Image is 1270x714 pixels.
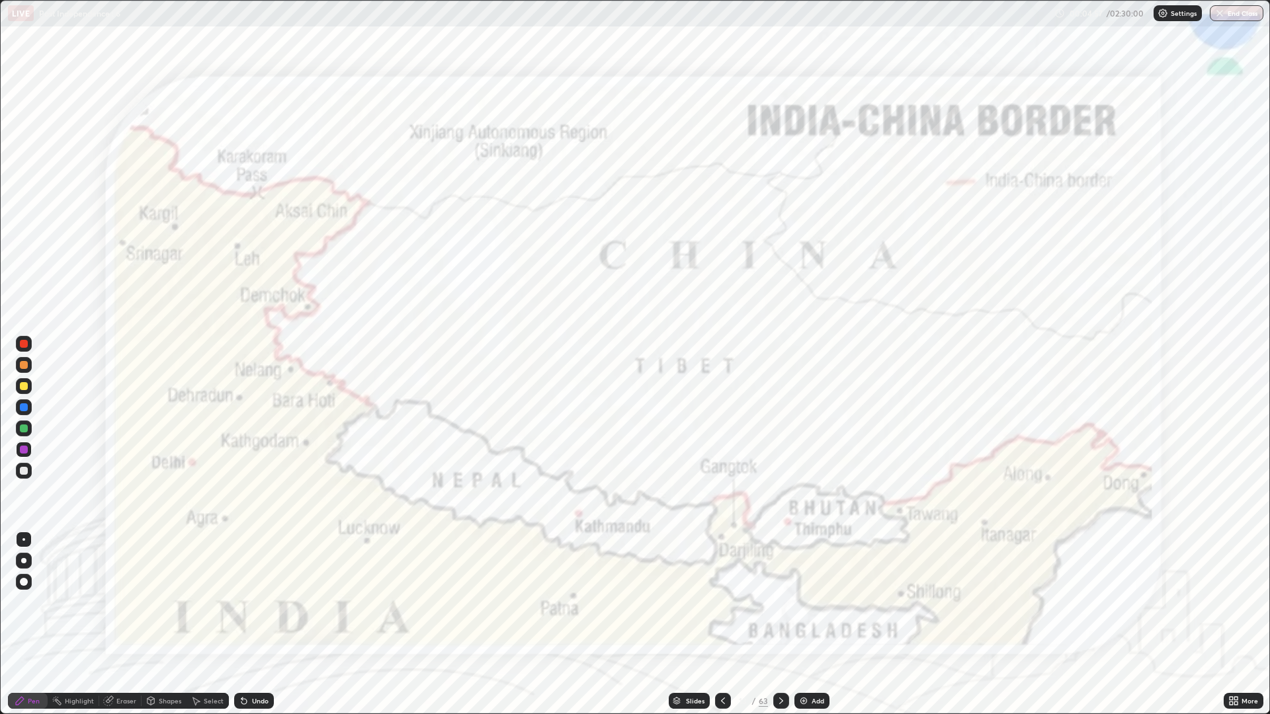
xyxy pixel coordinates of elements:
img: end-class-cross [1214,8,1225,19]
p: Post Independence : 6 [39,8,120,19]
div: Eraser [116,697,136,704]
div: Undo [252,697,269,704]
button: End Class [1210,5,1263,21]
div: Slides [686,697,704,704]
div: Select [204,697,224,704]
div: 13 [736,697,749,705]
div: Pen [28,697,40,704]
div: 63 [759,695,768,707]
p: Settings [1171,10,1197,17]
img: class-settings-icons [1158,8,1168,19]
div: / [752,697,756,705]
img: add-slide-button [798,695,809,706]
div: More [1242,697,1258,704]
p: LIVE [12,8,30,19]
div: Highlight [65,697,94,704]
div: Add [812,697,824,704]
div: Shapes [159,697,181,704]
